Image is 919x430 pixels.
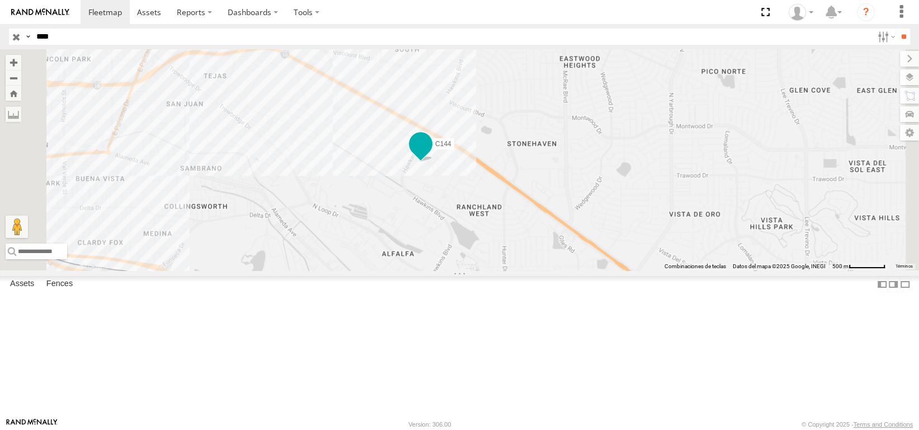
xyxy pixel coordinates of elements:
label: Dock Summary Table to the Right [888,276,899,292]
span: C144 [435,140,451,148]
span: Datos del mapa ©2025 Google, INEGI [733,263,826,269]
span: 500 m [832,263,849,269]
label: Dock Summary Table to the Left [876,276,888,292]
button: Arrastra al hombrecito al mapa para abrir Street View [6,216,28,238]
label: Assets [4,277,40,292]
a: Términos (se abre en una nueva pestaña) [895,264,913,268]
label: Measure [6,106,21,122]
a: Terms and Conditions [854,421,913,428]
label: Map Settings [900,125,919,141]
button: Zoom in [6,55,21,70]
label: Search Filter Options [873,29,897,45]
div: Erick Ramirez [785,4,817,21]
a: Visit our Website [6,419,58,430]
label: Search Query [23,29,32,45]
img: rand-logo.svg [11,8,69,16]
button: Escala del mapa: 500 m por 62 píxeles [829,263,889,270]
i: ? [857,3,875,21]
button: Combinaciones de teclas [664,263,726,270]
button: Zoom Home [6,86,21,101]
div: Version: 306.00 [408,421,451,428]
label: Hide Summary Table [899,276,911,292]
div: © Copyright 2025 - [802,421,913,428]
button: Zoom out [6,70,21,86]
label: Fences [41,277,78,292]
